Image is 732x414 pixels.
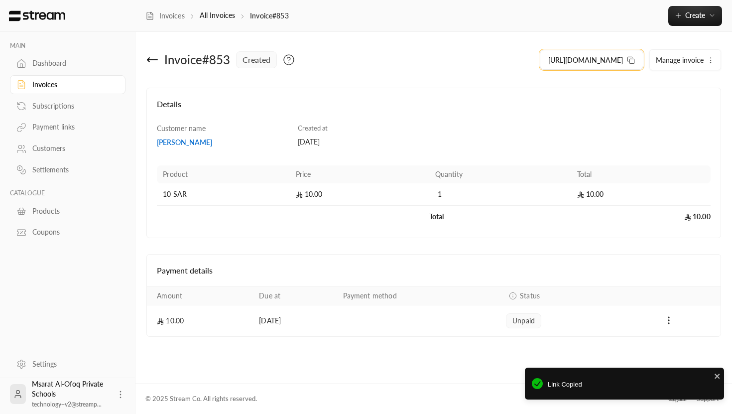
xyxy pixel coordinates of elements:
[8,10,66,21] img: Logo
[656,56,704,64] span: Manage invoice
[157,165,711,228] table: Products
[650,50,721,70] button: Manage invoice
[157,165,289,183] th: Product
[298,124,328,132] span: Created at
[200,11,235,19] a: All Invoices
[10,54,125,73] a: Dashboard
[540,50,643,70] button: [URL][DOMAIN_NAME]
[157,98,711,120] h4: Details
[145,11,185,21] a: Invoices
[668,6,722,26] button: Create
[32,80,113,90] div: Invoices
[10,75,125,95] a: Invoices
[164,52,230,68] div: Invoice # 853
[10,160,125,180] a: Settlements
[429,165,571,183] th: Quantity
[685,11,705,19] span: Create
[147,305,253,336] td: 10.00
[250,11,288,21] p: Invoice#853
[714,371,721,381] button: close
[435,189,445,199] span: 1
[571,206,711,228] td: 10.00
[32,206,113,216] div: Products
[10,189,125,197] p: CATALOGUE
[32,227,113,237] div: Coupons
[157,183,289,206] td: 10 SAR
[243,54,270,66] span: created
[10,118,125,137] a: Payment links
[157,138,288,147] a: [PERSON_NAME]
[32,101,113,111] div: Subscriptions
[157,124,206,133] span: Customer name
[157,265,711,276] h4: Payment details
[571,165,711,183] th: Total
[290,183,429,206] td: 10.00
[429,206,571,228] td: Total
[147,287,253,305] th: Amount
[145,394,257,404] div: © 2025 Stream Co. All rights reserved.
[253,305,337,336] td: [DATE]
[512,316,535,326] span: unpaid
[290,165,429,183] th: Price
[10,354,125,374] a: Settings
[32,143,113,153] div: Customers
[32,401,102,408] span: technology+v2@streamp...
[337,287,500,305] th: Payment method
[10,201,125,221] a: Products
[10,96,125,116] a: Subscriptions
[571,183,711,206] td: 10.00
[32,165,113,175] div: Settlements
[520,291,540,301] span: Status
[548,380,717,390] span: Link Copied
[32,379,110,409] div: Msarat Al-Ofoq Private Schools
[548,55,623,65] span: [URL][DOMAIN_NAME]
[10,42,125,50] p: MAIN
[298,137,429,147] div: [DATE]
[10,139,125,158] a: Customers
[32,359,113,369] div: Settings
[32,58,113,68] div: Dashboard
[253,287,337,305] th: Due at
[145,10,289,21] nav: breadcrumb
[10,223,125,242] a: Coupons
[147,286,721,336] table: Payments
[32,122,113,132] div: Payment links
